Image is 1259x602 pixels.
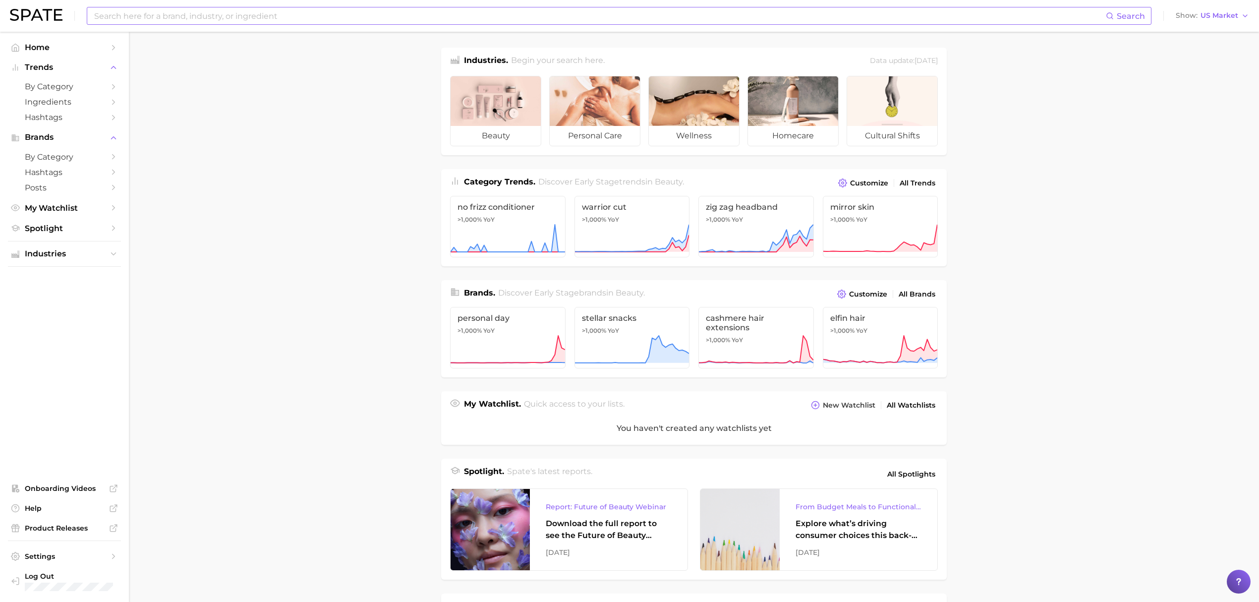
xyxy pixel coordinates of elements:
a: All Trends [897,177,938,190]
span: wellness [649,126,739,146]
a: cashmere hair extensions>1,000% YoY [698,307,814,368]
span: >1,000% [582,327,606,334]
span: Brands [25,133,104,142]
a: Help [8,501,121,516]
div: [DATE] [796,546,921,558]
span: Hashtags [25,168,104,177]
a: Report: Future of Beauty WebinarDownload the full report to see the Future of Beauty trends we un... [450,488,688,571]
span: Search [1117,11,1145,21]
a: wellness [648,76,740,146]
span: mirror skin [830,202,931,212]
button: Customize [835,287,890,301]
a: Ingredients [8,94,121,110]
span: Ingredients [25,97,104,107]
span: Posts [25,183,104,192]
span: >1,000% [458,216,482,223]
a: zig zag headband>1,000% YoY [698,196,814,257]
span: >1,000% [706,216,730,223]
img: SPATE [10,9,62,21]
span: US Market [1201,13,1238,18]
a: personal day>1,000% YoY [450,307,566,368]
div: [DATE] [546,546,672,558]
h1: Spotlight. [464,466,504,482]
a: Hashtags [8,165,121,180]
a: My Watchlist [8,200,121,216]
span: YoY [732,216,743,224]
button: Trends [8,60,121,75]
span: All Watchlists [887,401,935,410]
span: Customize [849,290,887,299]
a: From Budget Meals to Functional Snacks: Food & Beverage Trends Shaping Consumer Behavior This Sch... [700,488,938,571]
a: All Spotlights [885,466,938,482]
a: no frizz conditioner>1,000% YoY [450,196,566,257]
span: YoY [732,336,743,344]
span: Hashtags [25,113,104,122]
a: cultural shifts [847,76,938,146]
input: Search here for a brand, industry, or ingredient [93,7,1106,24]
span: homecare [748,126,838,146]
span: beauty [616,288,643,298]
a: Posts [8,180,121,195]
div: Download the full report to see the Future of Beauty trends we unpacked during the webinar. [546,518,672,542]
span: Onboarding Videos [25,484,104,493]
span: >1,000% [830,216,855,223]
div: Data update: [DATE] [870,55,938,68]
div: From Budget Meals to Functional Snacks: Food & Beverage Trends Shaping Consumer Behavior This Sch... [796,501,921,513]
a: stellar snacks>1,000% YoY [574,307,690,368]
span: elfin hair [830,313,931,323]
a: by Category [8,149,121,165]
span: >1,000% [458,327,482,334]
div: Report: Future of Beauty Webinar [546,501,672,513]
span: YoY [608,216,619,224]
span: Spotlight [25,224,104,233]
span: no frizz conditioner [458,202,558,212]
h2: Spate's latest reports. [507,466,592,482]
a: Home [8,40,121,55]
a: warrior cut>1,000% YoY [574,196,690,257]
a: All Brands [896,288,938,301]
span: YoY [483,327,495,335]
span: by Category [25,82,104,91]
span: Show [1176,13,1198,18]
a: Log out. Currently logged in with e-mail hannah.kohl@croda.com. [8,569,121,594]
h2: Begin your search here. [511,55,605,68]
span: zig zag headband [706,202,806,212]
a: Hashtags [8,110,121,125]
span: stellar snacks [582,313,683,323]
span: Category Trends . [464,177,535,186]
h2: Quick access to your lists. [524,398,625,412]
h1: My Watchlist. [464,398,521,412]
a: homecare [747,76,839,146]
span: Help [25,504,104,513]
a: by Category [8,79,121,94]
span: Discover Early Stage brands in . [498,288,645,298]
a: mirror skin>1,000% YoY [823,196,938,257]
span: Log Out [25,572,113,581]
span: beauty [451,126,541,146]
a: beauty [450,76,541,146]
span: My Watchlist [25,203,104,213]
span: >1,000% [706,336,730,344]
div: Explore what’s driving consumer choices this back-to-school season From budget-friendly meals to ... [796,518,921,542]
a: Onboarding Videos [8,481,121,496]
h1: Industries. [464,55,508,68]
a: All Watchlists [884,399,938,412]
span: personal care [550,126,640,146]
span: All Trends [900,179,935,187]
span: cashmere hair extensions [706,313,806,332]
a: elfin hair>1,000% YoY [823,307,938,368]
span: YoY [856,216,867,224]
button: Brands [8,130,121,145]
button: Customize [836,176,891,190]
span: >1,000% [830,327,855,334]
div: You haven't created any watchlists yet [441,412,947,445]
span: >1,000% [582,216,606,223]
span: personal day [458,313,558,323]
a: Product Releases [8,521,121,536]
span: YoY [608,327,619,335]
span: Brands . [464,288,495,298]
span: beauty [655,177,683,186]
a: Settings [8,549,121,564]
a: Spotlight [8,221,121,236]
span: Customize [850,179,888,187]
